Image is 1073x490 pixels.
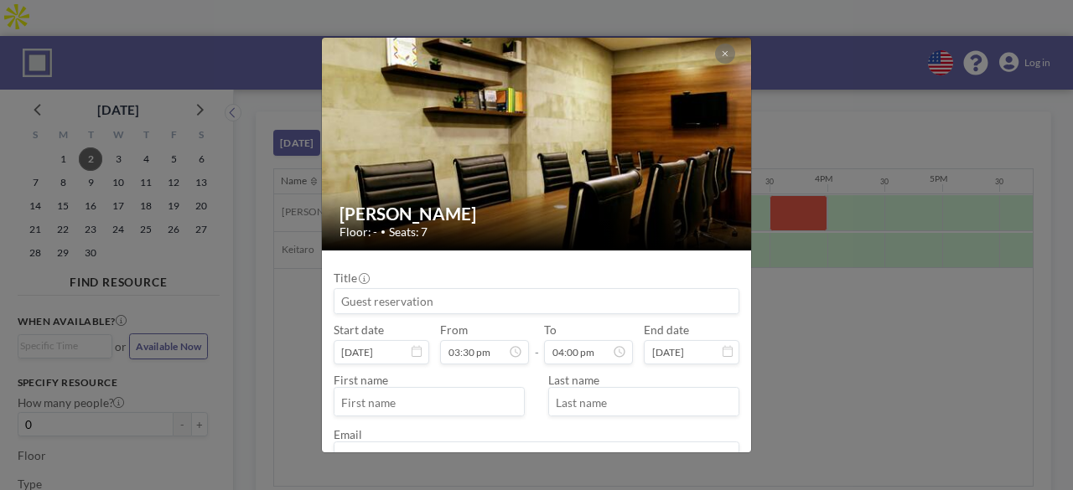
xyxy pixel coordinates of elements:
label: Last name [548,373,599,387]
label: Title [334,271,369,285]
label: End date [644,322,689,337]
img: 537.jpg [322,1,753,287]
input: Email [334,446,739,470]
span: Floor: - [340,224,377,239]
label: From [440,322,468,337]
span: Seats: 7 [389,224,428,239]
label: Email [334,427,362,441]
label: To [544,322,557,337]
span: • [381,226,386,237]
input: First name [334,390,524,415]
label: First name [334,373,388,387]
h2: [PERSON_NAME] [340,204,736,225]
input: Guest reservation [334,289,739,313]
label: Start date [334,322,384,337]
input: Last name [549,390,739,415]
span: - [535,328,539,359]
